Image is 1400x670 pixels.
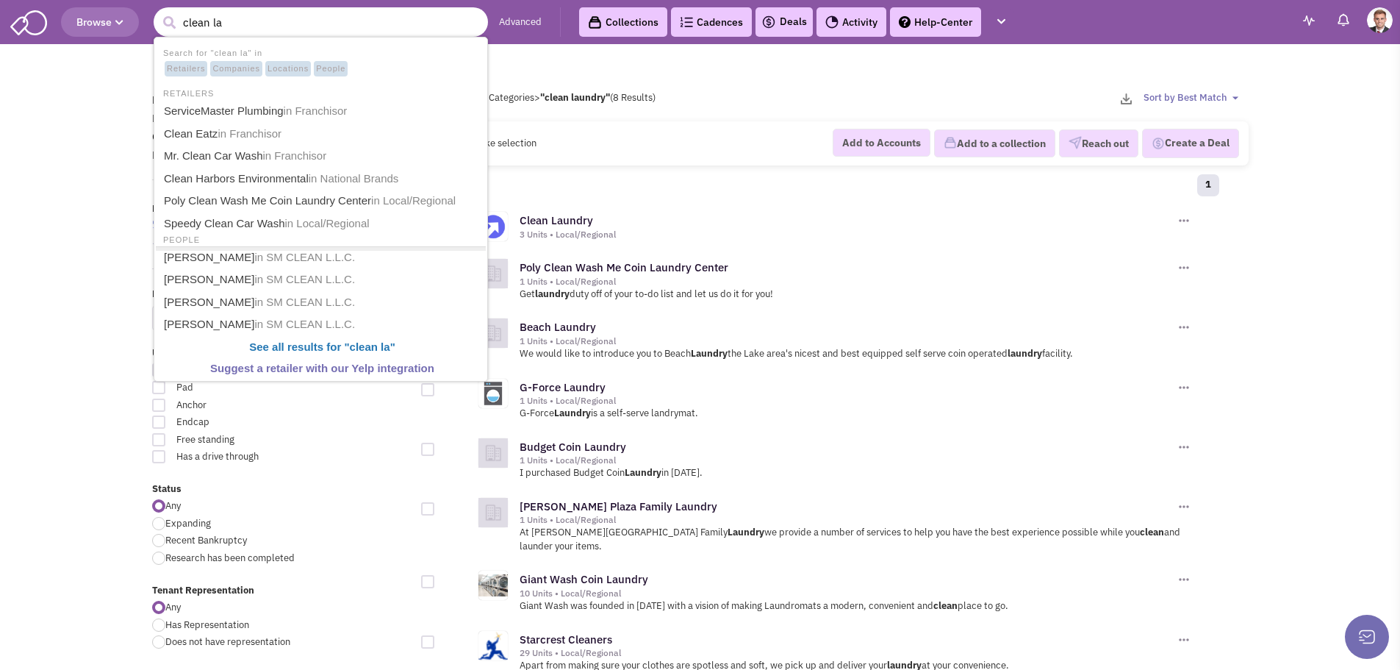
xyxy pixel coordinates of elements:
a: [PERSON_NAME]in SM CLEAN L.L.C. [159,314,485,335]
p: G-Force is a self-serve landrymat. [520,407,1192,421]
div: 1 Units • Local/Regional [520,514,1175,526]
b: clean [933,599,958,612]
img: VectorPaper_Plane.png [1069,136,1082,149]
b: "clean laundry" [540,91,610,104]
span: in Franchisor [262,149,326,162]
a: Activity [816,7,886,37]
a: Cadences [671,7,752,37]
a: See all results for "clean la" [159,337,485,358]
p: Giant Wash was founded in [DATE] with a vision of making Laundromats a modern, convenient and pla... [520,599,1192,613]
b: Laundry [728,526,764,538]
span: Expanding [165,517,211,530]
img: download-2-24.png [1121,93,1132,104]
button: Add to Accounts [833,129,930,157]
div: 1 Units • Local/Regional [520,276,1175,288]
div: 1 Units • Local/Regional [520,335,1175,347]
span: in SM CLEAN L.L.C. [254,251,355,263]
img: locallyfamous-upvote.png [152,239,161,248]
button: Browse [61,7,139,37]
a: Budget Coin Laundry [520,440,626,454]
span: All Categories (8 Results) [475,91,656,104]
li: Search for "clean la" in [156,44,486,78]
a: Starcrest Cleaners [520,632,612,646]
p: We would like to introduce you to Beach the Lake area's nicest and best equipped self serve coin ... [520,347,1192,361]
div: 1 Units • Local/Regional [520,455,1175,466]
li: RETAILERS [156,85,486,100]
span: Pad [167,381,330,395]
img: icon-collection-lavender-black.svg [588,15,602,29]
a: G-Force Laundry [520,380,606,394]
button: Reach out [1059,129,1138,157]
span: Does not have representation [165,635,290,648]
b: clean [1140,526,1164,538]
div: 1 Units • Local/Regional [520,395,1175,407]
label: Locally Famous [152,202,412,216]
a: Collections [579,7,667,37]
img: SmartAdmin [10,7,47,35]
img: Deal-Dollar.png [1152,135,1165,152]
span: Free standing [167,433,330,447]
span: > [534,91,540,104]
span: Recent Bankruptcy [165,534,247,546]
span: Has a drive through [167,450,330,464]
a: Mr. Clean Car Washin Franchisor [159,146,485,167]
span: Research has been completed [165,552,295,564]
img: icon-deals.svg [761,13,776,31]
span: Companies [210,61,262,77]
img: Activity.png [825,15,839,29]
a: [PERSON_NAME]in SM CLEAN L.L.C. [159,269,485,291]
span: in Local/Regional [371,194,456,207]
span: in SM CLEAN L.L.C. [254,296,355,308]
a: Beach Laundry [520,320,596,334]
label: Number of Units [152,288,412,302]
b: laundry [1008,347,1042,360]
a: Deals [761,13,807,31]
a: Giant Wash Coin Laundry [520,572,648,586]
b: clean la [350,341,390,353]
span: Please make selection [441,137,536,149]
a: Suggest a retailer with our Yelp integration [159,359,485,379]
a: [PERSON_NAME]in SM CLEAN L.L.C. [159,292,485,313]
span: People [314,61,348,77]
img: Blake Bogenrief [1367,7,1393,33]
p: At [PERSON_NAME][GEOGRAPHIC_DATA] Family we provide a number of services to help you have the bes... [520,526,1192,553]
span: in Local/Regional [285,217,370,229]
p: Get duty off of your to-do list and let us do it for you! [520,288,1192,302]
div: 10 Units • Local/Regional [520,588,1175,599]
a: ServiceMaster Plumbingin Franchisor [159,101,485,122]
a: Poly Clean Wash Me Coin Laundry Centerin Local/Regional [159,190,485,212]
label: Unit Type [152,346,412,360]
input: Search [154,7,488,37]
img: Cadences_logo.png [680,17,693,27]
b: See all results for " " [249,341,395,353]
span: Anchor [167,399,330,413]
a: Clean Harbors Environmentalin National Brands [159,168,485,190]
a: Advanced [499,15,542,29]
span: Endcap [167,416,330,430]
a: Poly Clean Wash Me Coin Laundry Center [520,260,728,274]
b: Suggest a retailer with our Yelp integration [210,362,434,374]
label: Tenant Representation [152,584,412,598]
a: [PERSON_NAME] Plaza Family Laundry [520,499,717,513]
span: in Franchisor [218,127,281,140]
a: 1 [1197,174,1219,196]
button: Create a Deal [1142,129,1239,158]
a: Locations [152,111,200,125]
img: help.png [899,16,911,28]
b: Laundry [554,407,591,419]
img: locallyfamous-largeicon.png [152,221,161,232]
span: Has Representation [165,619,249,631]
div: 3 Units • Local/Regional [520,229,1175,240]
span: Browse [76,15,123,29]
div: 29 Units • Local/Regional [520,647,1175,659]
span: Any [165,601,181,613]
a: Speedy Clean Car Washin Local/Regional [159,213,485,235]
label: Status [152,482,412,496]
span: in SM CLEAN L.L.C. [254,318,355,330]
span: Retailers [165,61,207,77]
a: [PERSON_NAME]in SM CLEAN L.L.C. [159,247,485,268]
p: I purchased Budget Coin in [DATE]. [520,466,1192,480]
button: Add to a collection [934,129,1055,157]
b: Laundry [691,347,728,360]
